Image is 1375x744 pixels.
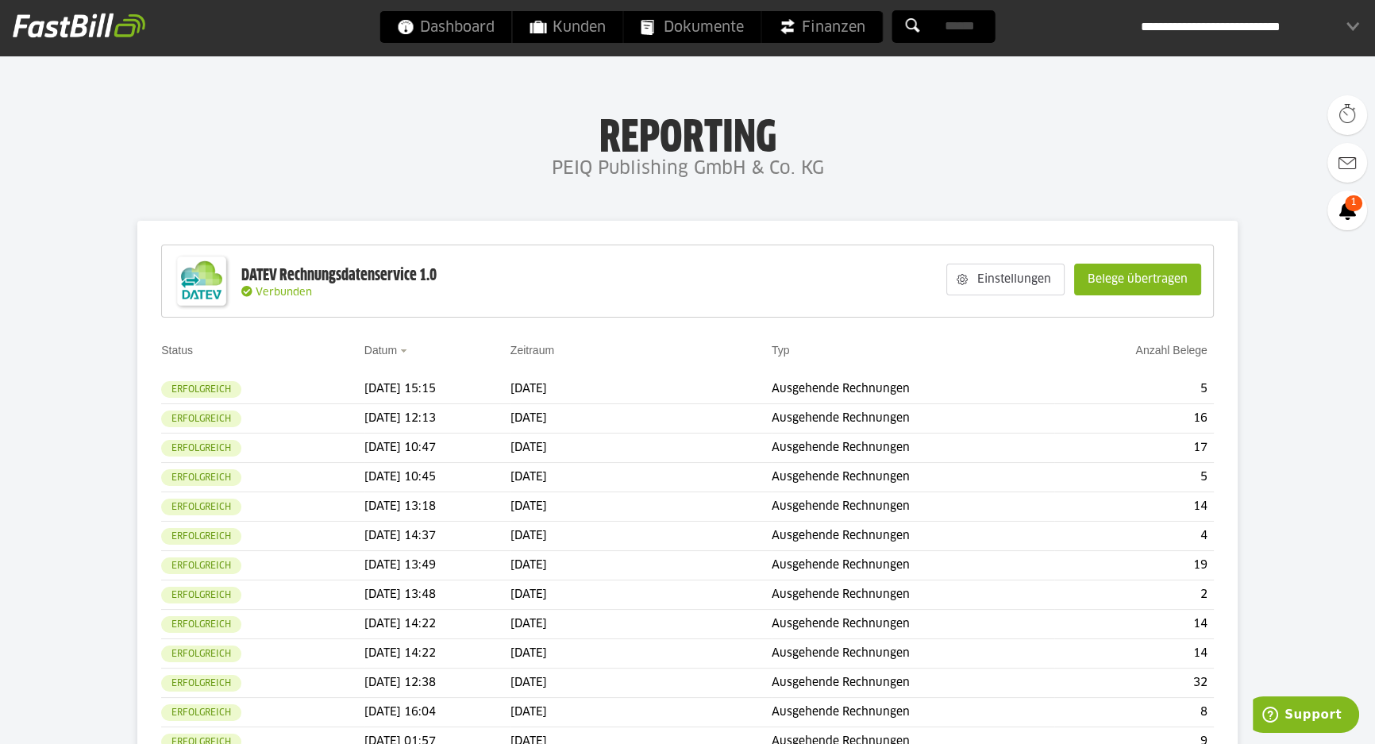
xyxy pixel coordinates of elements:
[772,698,1054,727] td: Ausgehende Rechnungen
[772,551,1054,580] td: Ausgehende Rechnungen
[364,375,510,404] td: [DATE] 15:15
[364,669,510,698] td: [DATE] 12:38
[364,639,510,669] td: [DATE] 14:22
[400,349,410,353] img: sort_desc.gif
[1327,191,1367,230] a: 1
[1135,344,1207,357] a: Anzahl Belege
[1054,698,1214,727] td: 8
[364,551,510,580] td: [DATE] 13:49
[510,639,772,669] td: [DATE]
[364,698,510,727] td: [DATE] 16:04
[772,375,1054,404] td: Ausgehende Rechnungen
[364,344,397,357] a: Datum
[510,434,772,463] td: [DATE]
[772,669,1054,698] td: Ausgehende Rechnungen
[772,610,1054,639] td: Ausgehende Rechnungen
[364,610,510,639] td: [DATE] 14:22
[1054,492,1214,522] td: 14
[364,434,510,463] td: [DATE] 10:47
[772,580,1054,610] td: Ausgehende Rechnungen
[1074,264,1201,295] sl-button: Belege übertragen
[1054,522,1214,551] td: 4
[510,463,772,492] td: [DATE]
[161,528,241,545] sl-badge: Erfolgreich
[510,492,772,522] td: [DATE]
[1054,669,1214,698] td: 32
[780,11,865,43] span: Finanzen
[772,492,1054,522] td: Ausgehende Rechnungen
[510,698,772,727] td: [DATE]
[13,13,145,38] img: fastbill_logo_white.png
[513,11,623,43] a: Kunden
[161,704,241,721] sl-badge: Erfolgreich
[1054,434,1214,463] td: 17
[1054,610,1214,639] td: 14
[772,404,1054,434] td: Ausgehende Rechnungen
[946,264,1065,295] sl-button: Einstellungen
[161,499,241,515] sl-badge: Erfolgreich
[772,463,1054,492] td: Ausgehende Rechnungen
[161,381,241,398] sl-badge: Erfolgreich
[170,249,233,313] img: DATEV-Datenservice Logo
[364,580,510,610] td: [DATE] 13:48
[624,11,761,43] a: Dokumente
[161,440,241,457] sl-badge: Erfolgreich
[772,522,1054,551] td: Ausgehende Rechnungen
[161,557,241,574] sl-badge: Erfolgreich
[380,11,512,43] a: Dashboard
[256,287,312,298] span: Verbunden
[510,610,772,639] td: [DATE]
[510,669,772,698] td: [DATE]
[762,11,883,43] a: Finanzen
[530,11,606,43] span: Kunden
[161,469,241,486] sl-badge: Erfolgreich
[161,587,241,603] sl-badge: Erfolgreich
[1054,463,1214,492] td: 5
[772,434,1054,463] td: Ausgehende Rechnungen
[772,639,1054,669] td: Ausgehende Rechnungen
[1253,696,1359,736] iframe: Öffnet ein Widget, in dem Sie weitere Informationen finden
[161,675,241,692] sl-badge: Erfolgreich
[1054,404,1214,434] td: 16
[1054,580,1214,610] td: 2
[398,11,495,43] span: Dashboard
[510,551,772,580] td: [DATE]
[161,646,241,662] sl-badge: Erfolgreich
[1054,551,1214,580] td: 19
[364,404,510,434] td: [DATE] 12:13
[1345,195,1362,211] span: 1
[1054,375,1214,404] td: 5
[510,522,772,551] td: [DATE]
[159,112,1216,153] h1: Reporting
[364,492,510,522] td: [DATE] 13:18
[510,580,772,610] td: [DATE]
[161,344,193,357] a: Status
[510,375,772,404] td: [DATE]
[641,11,744,43] span: Dokumente
[241,265,437,286] div: DATEV Rechnungsdatenservice 1.0
[1054,639,1214,669] td: 14
[364,463,510,492] td: [DATE] 10:45
[161,411,241,427] sl-badge: Erfolgreich
[772,344,790,357] a: Typ
[510,344,554,357] a: Zeitraum
[161,616,241,633] sl-badge: Erfolgreich
[510,404,772,434] td: [DATE]
[364,522,510,551] td: [DATE] 14:37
